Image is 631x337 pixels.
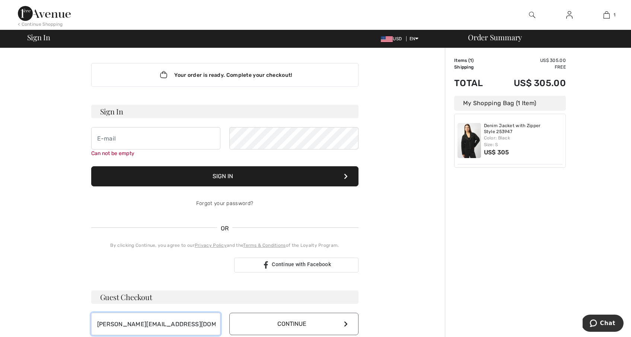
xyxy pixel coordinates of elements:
[91,127,220,149] input: E-mail
[603,10,610,19] img: My Bag
[229,313,358,335] button: Continue
[560,10,579,20] a: Sign In
[454,57,494,64] td: Items ( )
[91,290,358,304] h3: Guest Checkout
[234,258,358,273] a: Continue with Facebook
[91,149,220,157] div: Can not be empty
[459,34,627,41] div: Order Summary
[91,242,358,249] div: By clicking Continue, you agree to our and the of the Loyalty Program.
[454,70,494,96] td: Total
[272,261,331,267] span: Continue with Facebook
[381,36,393,42] img: US Dollar
[614,12,615,18] span: 1
[87,257,232,273] iframe: Sign in with Google Button
[381,36,405,41] span: USD
[566,10,573,19] img: My Info
[494,57,566,64] td: US$ 305.00
[454,64,494,70] td: Shipping
[494,64,566,70] td: Free
[91,166,358,186] button: Sign In
[470,58,472,63] span: 1
[588,10,625,19] a: 1
[409,36,419,41] span: EN
[217,224,233,233] span: OR
[458,123,481,158] img: Denim Jacket with Zipper Style 253947
[91,105,358,118] h3: Sign In
[529,10,535,19] img: search the website
[18,21,63,28] div: < Continue Shopping
[195,243,227,248] a: Privacy Policy
[27,34,50,41] span: Sign In
[196,200,253,207] a: Forgot your password?
[91,313,220,335] input: E-mail
[18,6,71,21] img: 1ère Avenue
[454,96,566,111] div: My Shopping Bag (1 Item)
[484,123,563,135] a: Denim Jacket with Zipper Style 253947
[91,63,358,87] div: Your order is ready. Complete your checkout!
[494,70,566,96] td: US$ 305.00
[583,315,624,333] iframe: Opens a widget where you can chat to one of our agents
[243,243,286,248] a: Terms & Conditions
[484,149,509,156] span: US$ 305
[484,135,563,148] div: Color: Black Size: S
